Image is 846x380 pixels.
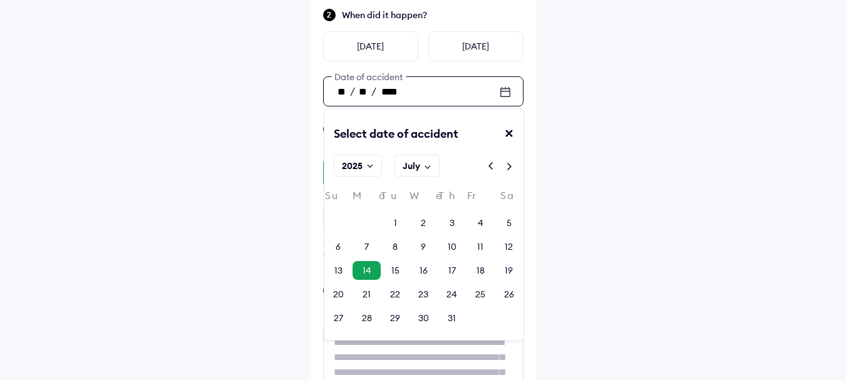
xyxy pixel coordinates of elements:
[428,31,524,61] div: [DATE]
[477,264,485,277] div: 18
[362,312,372,324] div: 28
[418,312,429,324] div: 30
[390,312,400,324] div: 29
[323,302,524,314] div: Explain in detail to help us speed up the claim process
[421,240,426,253] div: 9
[448,240,457,253] div: 10
[477,240,483,253] div: 11
[410,190,438,207] div: We
[324,126,459,151] div: Select date of accident
[467,190,495,207] div: Fr
[323,238,524,263] div: You can file a claim even if someone else was driving the bike
[334,312,343,324] div: 27
[495,190,523,207] div: Sa
[393,240,398,253] div: 8
[353,190,381,207] div: Mo
[391,264,400,277] div: 15
[333,288,344,300] div: 20
[363,288,371,300] div: 21
[323,158,418,188] div: Yes
[323,31,418,61] div: [DATE]
[350,85,355,97] span: /
[448,312,456,324] div: 31
[390,288,400,300] div: 22
[363,264,371,277] div: 14
[381,190,409,207] div: Tu
[403,160,420,172] div: July
[421,217,426,229] div: 2
[342,160,363,172] div: 2025
[364,240,369,253] div: 7
[450,217,455,229] div: 3
[475,288,485,300] div: 25
[507,217,512,229] div: 5
[342,9,524,21] span: When did it happen?
[324,190,353,207] div: Su
[394,217,397,229] div: 1
[331,71,406,83] span: Date of accident
[336,240,341,253] div: 6
[371,85,376,97] span: /
[438,190,466,207] div: Th
[448,264,456,277] div: 17
[418,288,428,300] div: 23
[334,264,343,277] div: 13
[505,264,513,277] div: 19
[446,288,457,300] div: 24
[505,240,513,253] div: 12
[420,264,428,277] div: 16
[504,288,514,300] div: 26
[478,217,483,229] div: 4
[504,126,524,151] div: ✕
